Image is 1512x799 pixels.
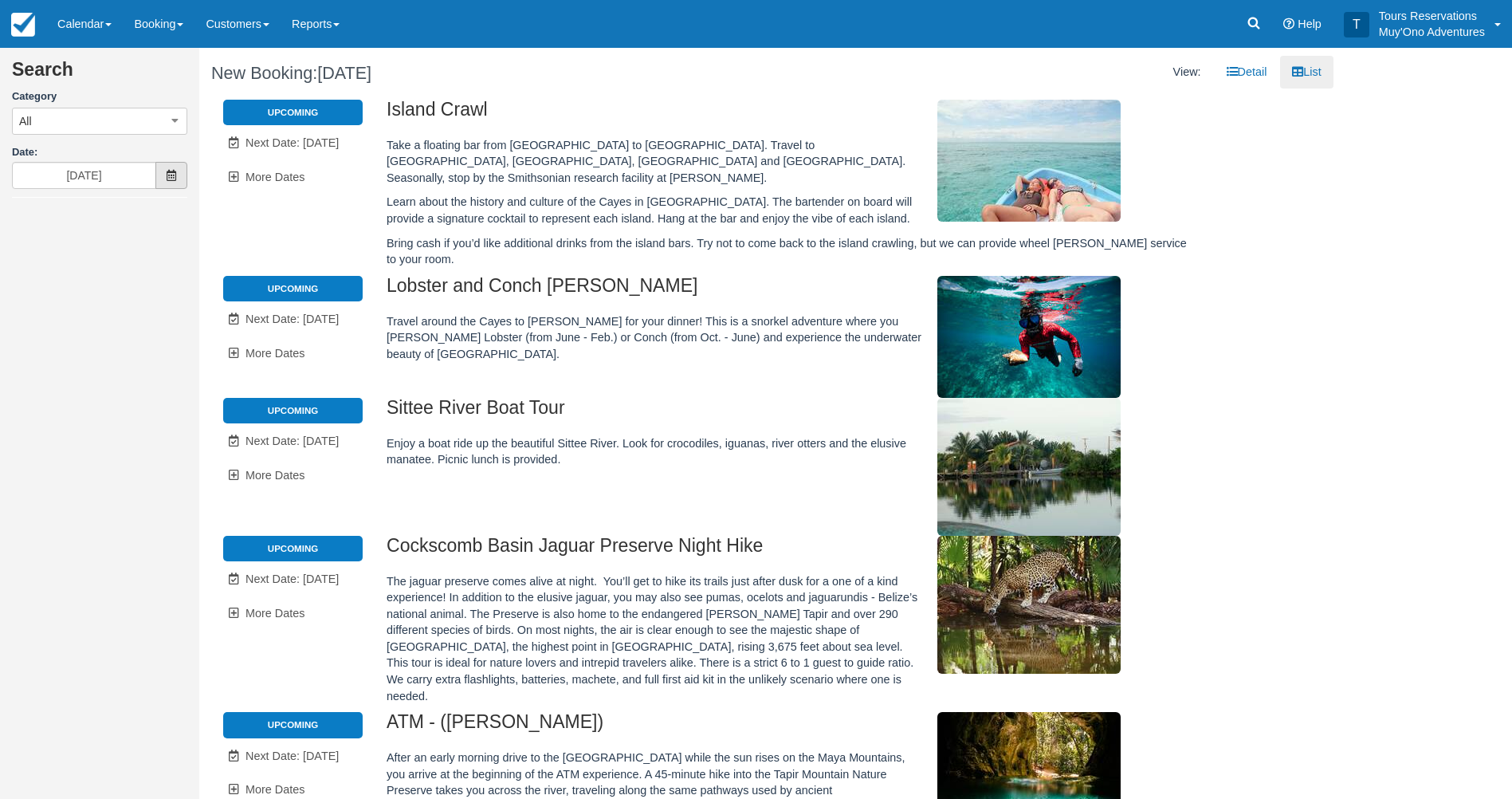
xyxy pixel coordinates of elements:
h2: Cockscomb Basin Jaguar Preserve Night Hike [387,536,1196,565]
span: More Dates [245,469,304,482]
a: Next Date: [DATE] [223,127,363,159]
span: Next Date: [DATE] [245,573,339,585]
span: Next Date: [DATE] [245,313,339,325]
p: Learn about the history and culture of the Cayes in [GEOGRAPHIC_DATA]. The bartender on board wil... [387,194,1196,226]
a: List [1280,56,1333,89]
h2: Lobster and Conch [PERSON_NAME] [387,276,1196,305]
a: Next Date: [DATE] [223,740,363,773]
a: Detail [1215,56,1279,89]
li: Upcoming [223,398,363,423]
li: Upcoming [223,536,363,561]
p: Bring cash if you’d like additional drinks from the island bars. Try not to come back to the isla... [387,235,1196,268]
li: Upcoming [223,100,363,125]
span: All [19,113,32,129]
button: All [12,108,187,135]
img: M104-1 [937,536,1121,674]
p: Travel around the Cayes to [PERSON_NAME] for your dinner! This is a snorkel adventure where you [... [387,313,1196,363]
span: Help [1298,18,1322,30]
img: checkfront-main-nav-mini-logo.png [11,13,35,37]
img: M306-1 [937,276,1121,398]
span: More Dates [245,783,304,796]
span: More Dates [245,347,304,360]
img: M305-1 [937,100,1121,222]
a: Next Date: [DATE] [223,563,363,596]
span: More Dates [245,171,304,183]
i: Help [1283,18,1294,30]
h2: Sittee River Boat Tour [387,398,1196,427]
p: Enjoy a boat ride up the beautiful Sittee River. Look for crocodiles, iguanas, river otters and t... [387,435,1196,468]
img: M307-1 [937,398,1121,536]
a: Next Date: [DATE] [223,425,363,458]
label: Date: [12,145,187,160]
li: Upcoming [223,276,363,301]
p: Tours Reservations [1379,8,1485,24]
h2: ATM - ([PERSON_NAME]) [387,712,1196,742]
li: View: [1161,56,1213,89]
span: More Dates [245,607,304,620]
p: Muy'Ono Adventures [1379,24,1485,40]
span: Next Date: [DATE] [245,136,339,149]
span: Next Date: [DATE] [245,750,339,762]
a: Next Date: [DATE] [223,303,363,336]
h2: Search [12,60,187,89]
span: Next Date: [DATE] [245,435,339,447]
p: The jaguar preserve comes alive at night. You’ll get to hike its trails just after dusk for a one... [387,573,1196,705]
div: T [1344,12,1369,37]
p: Take a floating bar from [GEOGRAPHIC_DATA] to [GEOGRAPHIC_DATA]. Travel to [GEOGRAPHIC_DATA], [GE... [387,137,1196,187]
h1: New Booking: [211,64,754,83]
h2: Island Crawl [387,100,1196,129]
span: [DATE] [317,63,371,83]
li: Upcoming [223,712,363,738]
label: Category [12,89,187,104]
